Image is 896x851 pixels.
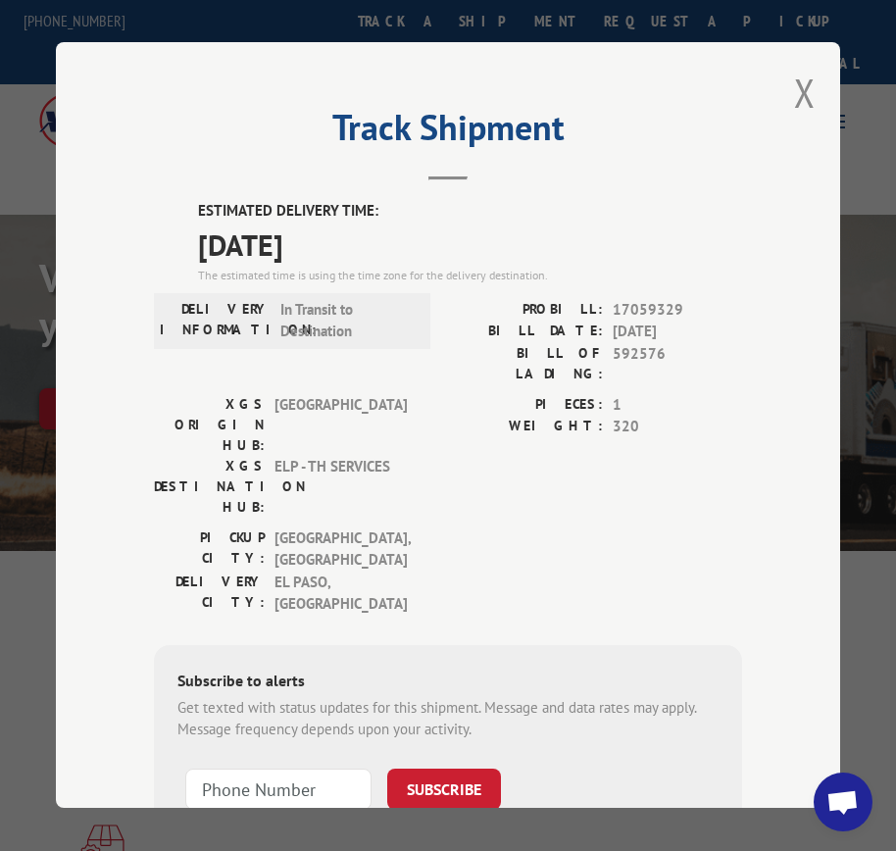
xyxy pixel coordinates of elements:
span: 17059329 [613,299,742,322]
div: Get texted with status updates for this shipment. Message and data rates may apply. Message frequ... [177,697,719,741]
label: WEIGHT: [448,416,603,438]
span: 1 [613,394,742,417]
label: ESTIMATED DELIVERY TIME: [198,200,742,223]
span: EL PASO , [GEOGRAPHIC_DATA] [274,572,407,616]
span: [GEOGRAPHIC_DATA] [274,394,407,456]
span: 592576 [613,343,742,384]
span: [DATE] [613,321,742,343]
div: Subscribe to alerts [177,669,719,697]
button: Close modal [794,67,816,119]
label: DELIVERY CITY: [154,572,265,616]
div: Open chat [814,773,872,831]
span: [DATE] [198,223,742,267]
label: BILL DATE: [448,321,603,343]
label: PIECES: [448,394,603,417]
h2: Track Shipment [154,114,742,151]
label: PROBILL: [448,299,603,322]
span: ELP - TH SERVICES [274,456,407,518]
label: DELIVERY INFORMATION: [160,299,271,343]
label: BILL OF LADING: [448,343,603,384]
label: XGS ORIGIN HUB: [154,394,265,456]
button: SUBSCRIBE [387,769,501,810]
span: In Transit to Destination [280,299,413,343]
input: Phone Number [185,769,372,810]
label: PICKUP CITY: [154,527,265,572]
span: [GEOGRAPHIC_DATA] , [GEOGRAPHIC_DATA] [274,527,407,572]
div: The estimated time is using the time zone for the delivery destination. [198,267,742,284]
span: 320 [613,416,742,438]
label: XGS DESTINATION HUB: [154,456,265,518]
